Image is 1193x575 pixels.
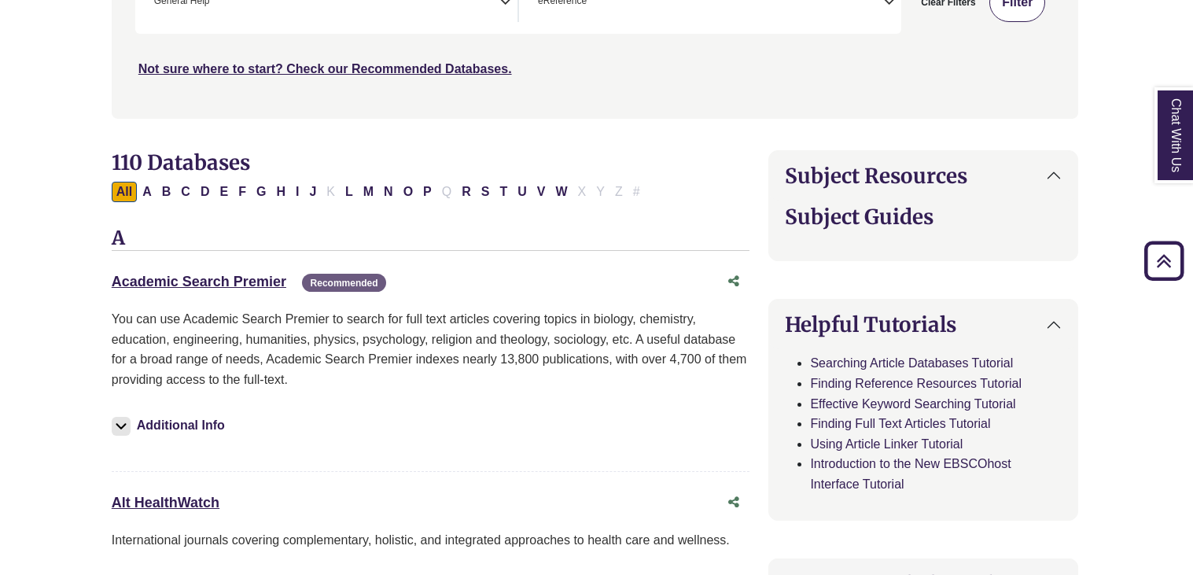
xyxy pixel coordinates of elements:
[359,182,378,202] button: Filter Results M
[769,151,1077,201] button: Subject Resources
[810,397,1015,411] a: Effective Keyword Searching Tutorial
[215,182,233,202] button: Filter Results E
[112,530,750,551] p: International journals covering complementary, holistic, and integrated approaches to health care...
[810,417,990,430] a: Finding Full Text Articles Tutorial
[112,309,750,389] p: You can use Academic Search Premier to search for full text articles covering topics in biology, ...
[138,62,512,76] a: Not sure where to start? Check our Recommended Databases.
[176,182,195,202] button: Filter Results C
[495,182,512,202] button: Filter Results T
[532,182,550,202] button: Filter Results V
[810,377,1022,390] a: Finding Reference Resources Tutorial
[513,182,532,202] button: Filter Results U
[810,356,1013,370] a: Searching Article Databases Tutorial
[112,495,219,510] a: Alt HealthWatch
[112,149,250,175] span: 110 Databases
[399,182,418,202] button: Filter Results O
[291,182,304,202] button: Filter Results I
[718,488,749,518] button: Share this database
[234,182,251,202] button: Filter Results F
[112,184,646,197] div: Alpha-list to filter by first letter of database name
[112,274,286,289] a: Academic Search Premier
[112,415,230,437] button: Additional Info
[457,182,476,202] button: Filter Results R
[550,182,572,202] button: Filter Results W
[112,227,750,251] h3: A
[304,182,321,202] button: Filter Results J
[157,182,176,202] button: Filter Results B
[252,182,271,202] button: Filter Results G
[1139,250,1189,271] a: Back to Top
[418,182,436,202] button: Filter Results P
[138,182,156,202] button: Filter Results A
[271,182,290,202] button: Filter Results H
[785,205,1062,229] h2: Subject Guides
[112,182,137,202] button: All
[718,267,749,297] button: Share this database
[477,182,495,202] button: Filter Results S
[810,457,1011,491] a: Introduction to the New EBSCOhost Interface Tutorial
[302,274,385,292] span: Recommended
[196,182,215,202] button: Filter Results D
[379,182,398,202] button: Filter Results N
[810,437,963,451] a: Using Article Linker Tutorial
[769,300,1077,349] button: Helpful Tutorials
[341,182,358,202] button: Filter Results L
